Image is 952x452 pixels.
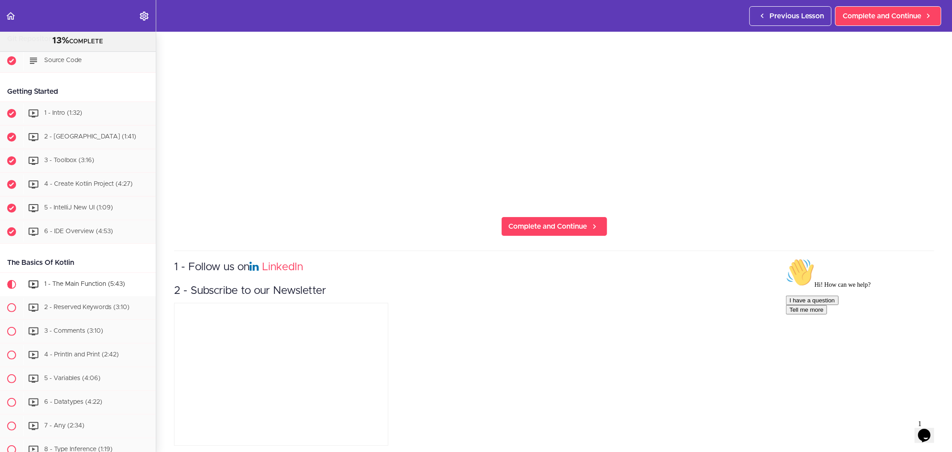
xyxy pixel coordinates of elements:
button: I have a question [4,41,56,50]
div: COMPLETE [11,35,145,47]
span: 2 - [GEOGRAPHIC_DATA] (1:41) [44,134,136,140]
span: 4 - Println and Print (2:42) [44,352,119,358]
span: 1 - Intro (1:32) [44,110,82,116]
a: Complete and Continue [501,217,607,236]
iframe: chat widget [915,416,943,443]
a: Previous Lesson [749,6,831,26]
span: 6 - Datatypes (4:22) [44,399,102,405]
span: Source Code [44,57,82,63]
span: 7 - Any (2:34) [44,423,84,429]
span: 6 - IDE Overview (4:53) [44,228,113,234]
svg: Back to course curriculum [5,11,16,21]
span: 4 - Create Kotlin Project (4:27) [44,181,133,187]
span: Previous Lesson [769,11,824,21]
span: 3 - Comments (3:10) [44,328,103,334]
span: 5 - Variables (4:06) [44,375,100,381]
a: LinkedIn [262,262,303,272]
svg: Settings Menu [139,11,150,21]
span: 3 - Toolbox (3:16) [44,157,94,163]
img: :wave: [4,4,32,32]
h3: 2 - Subscribe to our Newsletter [174,284,934,298]
span: 5 - IntelliJ New UI (1:09) [44,205,113,211]
div: 👋Hi! How can we help?I have a questionTell me more [4,4,164,60]
span: 2 - Reserved Keywords (3:10) [44,304,129,310]
span: 1 - The Main Function (5:43) [44,281,125,287]
h3: 1 - Follow us on [174,260,934,275]
iframe: chat widget [782,255,943,412]
span: Hi! How can we help? [4,27,88,33]
span: Complete and Continue [843,11,921,21]
a: Complete and Continue [835,6,941,26]
span: Complete and Continue [509,221,587,232]
span: 13% [53,36,70,45]
button: Tell me more [4,50,45,60]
